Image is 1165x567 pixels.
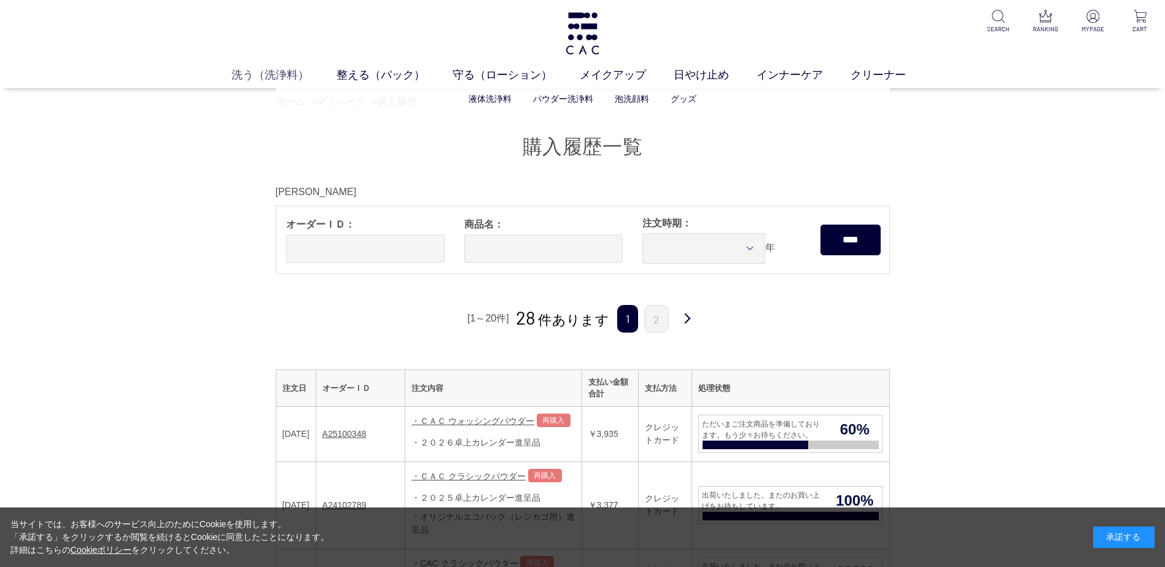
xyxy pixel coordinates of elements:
th: 注文内容 [405,369,582,406]
div: 年 [633,206,811,274]
div: 当サイトでは、お客様へのサービス向上のためにCookieを使用します。 「承諾する」をクリックするか閲覧を続けるとCookieに同意したことになります。 詳細はこちらの をクリックしてください。 [10,518,330,557]
div: 承諾する [1093,526,1155,548]
a: グッズ [671,94,696,104]
a: 洗う（洗浄料） [232,67,337,83]
th: 処理状態 [692,369,889,406]
td: クレジットカード [639,461,692,549]
a: クリーナー [851,67,933,83]
a: インナーケア [757,67,851,83]
a: ・ＣＡＣ クラシックパウダー [411,471,526,481]
th: 注文日 [276,369,316,406]
td: [DATE] [276,461,316,549]
span: ただいまご注文商品を準備しております。もう少々お待ちください。 [699,418,827,441]
span: 1 [617,305,638,333]
th: 支払方法 [639,369,692,406]
a: 2 [644,305,669,333]
span: 60% [827,418,882,441]
div: [1～20件] [466,309,511,328]
h1: 購入履歴一覧 [276,134,890,160]
p: CART [1125,25,1155,34]
span: 28 [516,306,536,328]
a: CART [1125,10,1155,34]
span: 注文時期： [642,216,801,231]
span: 件あります [516,312,609,328]
span: オーダーＩＤ： [286,217,445,232]
td: ￥3,377 [582,461,638,549]
a: ・ＣＡＣ ウォッシングパウダー [411,416,534,426]
p: SEARCH [983,25,1013,34]
div: ・２０２６卓上カレンダー進呈品 [411,436,575,449]
a: メイクアップ [580,67,674,83]
th: 支払い金額合計 [582,369,638,406]
a: Cookieポリシー [71,545,132,555]
td: [DATE] [276,406,316,461]
a: 再購入 [537,414,571,427]
span: 商品名： [464,217,623,232]
a: 液体洗浄料 [469,94,512,104]
a: A25100348 [322,429,367,439]
a: SEARCH [983,10,1013,34]
a: パウダー洗浄料 [533,94,593,104]
a: 泡洗顔料 [615,94,649,104]
a: 整える（パック） [337,67,453,83]
a: 次 [675,305,699,334]
a: RANKING [1031,10,1061,34]
div: [PERSON_NAME] [276,185,890,199]
a: 再購入 [528,469,562,482]
th: オーダーＩＤ [316,369,405,406]
a: 出荷いたしました。またのお買い上げをお待ちしています。 100% [698,486,883,524]
a: A24102789 [322,500,367,510]
a: ただいまご注文商品を準備しております。もう少々お待ちください。 60% [698,415,883,453]
span: 出荷いたしました。またのお買い上げをお待ちしています。 [699,490,827,512]
img: logo [564,12,601,55]
div: ・２０２５卓上カレンダー進呈品 [411,492,575,504]
td: クレジットカード [639,406,692,461]
p: MYPAGE [1078,25,1108,34]
td: ￥3,935 [582,406,638,461]
p: RANKING [1031,25,1061,34]
span: 100% [827,490,882,512]
a: 守る（ローション） [453,67,580,83]
a: MYPAGE [1078,10,1108,34]
a: 日やけ止め [674,67,757,83]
